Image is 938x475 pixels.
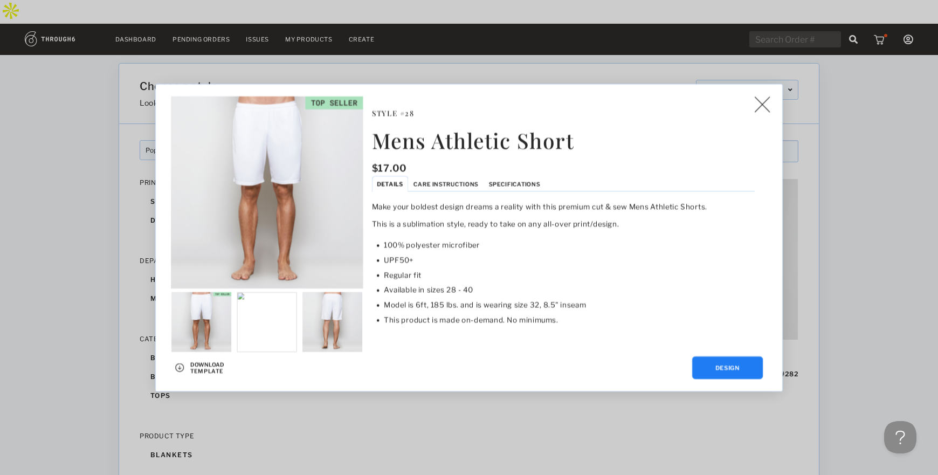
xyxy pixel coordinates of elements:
img: 238b750c-c978-4796-8696-25140416c9b4.jpg [302,292,362,352]
li: Model is 6ft, 185 lbs. and is wearing size 32, 8.5" inseam [384,297,755,312]
button: Design [692,356,763,379]
p: This is a sublimation style, ready to take on any all-over print/design. [372,217,755,231]
h3: Style # 28 [372,108,755,118]
li: Available in sizes 28 - 40 [384,282,755,297]
h1: Mens Athletic Short [372,126,755,154]
li: This product is made on-demand. No minimums. [384,312,755,327]
li: 100% polyester microfiber [384,237,755,252]
img: icon_button_x_thin.7ff7c24d.svg [754,96,770,112]
li: Regular fit [384,267,755,283]
img: c5f9f382-946a-4052-927e-6affec239913.ai [237,292,297,352]
img: f761ea1b-aabf-4324-aa15-e77bdf0b184b.jpg [171,292,231,352]
span: Care Instructions [413,180,478,187]
h2: $ 17.00 [372,162,755,174]
img: icon_button_download.25f86ee2.svg [175,363,184,372]
span: Details [377,180,403,187]
a: Download Template [190,361,225,374]
iframe: Toggle Customer Support [884,421,916,453]
span: Specifications [489,180,540,187]
p: Make your boldest design dreams a reality with this premium cut & sew Mens Athletic Shorts. [372,199,755,214]
li: UPF50+ [384,252,755,267]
